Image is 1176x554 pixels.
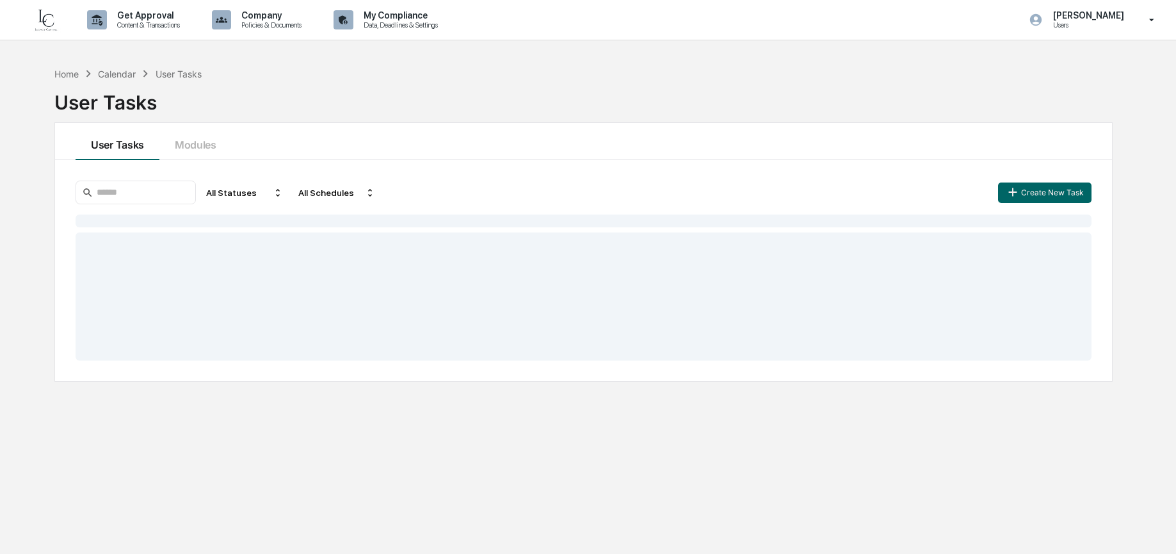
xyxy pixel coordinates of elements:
img: logo [31,7,61,33]
div: All Statuses [201,183,288,203]
div: Home [54,69,79,79]
button: Create New Task [998,183,1091,203]
button: Modules [159,123,232,160]
div: All Schedules [293,183,380,203]
p: Content & Transactions [107,20,186,29]
button: User Tasks [76,123,159,160]
p: Get Approval [107,10,186,20]
div: User Tasks [156,69,202,79]
p: Company [231,10,308,20]
div: User Tasks [54,81,1113,114]
p: Policies & Documents [231,20,308,29]
p: [PERSON_NAME] [1043,10,1131,20]
p: Users [1043,20,1131,29]
div: Calendar [98,69,136,79]
p: Data, Deadlines & Settings [353,20,444,29]
p: My Compliance [353,10,444,20]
